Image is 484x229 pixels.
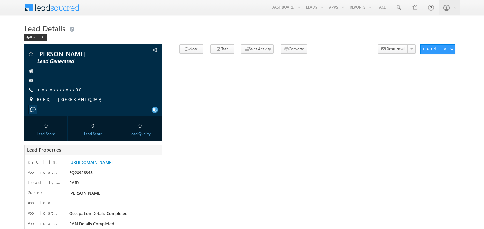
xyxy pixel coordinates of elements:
[378,44,408,54] button: Send Email
[423,46,450,52] div: Lead Actions
[24,34,50,39] a: Back
[24,23,65,33] span: Lead Details
[73,119,113,131] div: 0
[26,131,66,137] div: Lead Score
[387,46,405,51] span: Send Email
[68,179,157,188] div: PAID
[37,58,123,65] span: Lead Generated
[37,50,123,57] span: [PERSON_NAME]
[28,179,61,185] label: Lead Type
[210,44,234,54] button: Task
[281,44,307,54] button: Converse
[26,119,66,131] div: 0
[37,96,105,103] span: BEED, [GEOGRAPHIC_DATA]
[69,159,113,165] a: [URL][DOMAIN_NAME]
[120,119,160,131] div: 0
[37,87,86,92] a: +xx-xxxxxxxx90
[73,131,113,137] div: Lead Score
[24,34,47,41] div: Back
[69,190,101,195] span: [PERSON_NAME]
[420,44,455,54] button: Lead Actions
[28,210,61,216] label: Application Status New
[241,44,274,54] button: Sales Activity
[68,210,157,219] div: Occupation Details Completed
[28,169,61,175] label: Application Number
[179,44,203,54] button: Note
[28,190,43,195] label: Owner
[28,159,61,165] label: KYC link 2_0
[28,200,61,206] label: Application Status
[68,169,157,178] div: EQ28928343
[120,131,160,137] div: Lead Quality
[28,220,61,226] label: Application Status First time Drop Off
[27,147,61,153] span: Lead Properties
